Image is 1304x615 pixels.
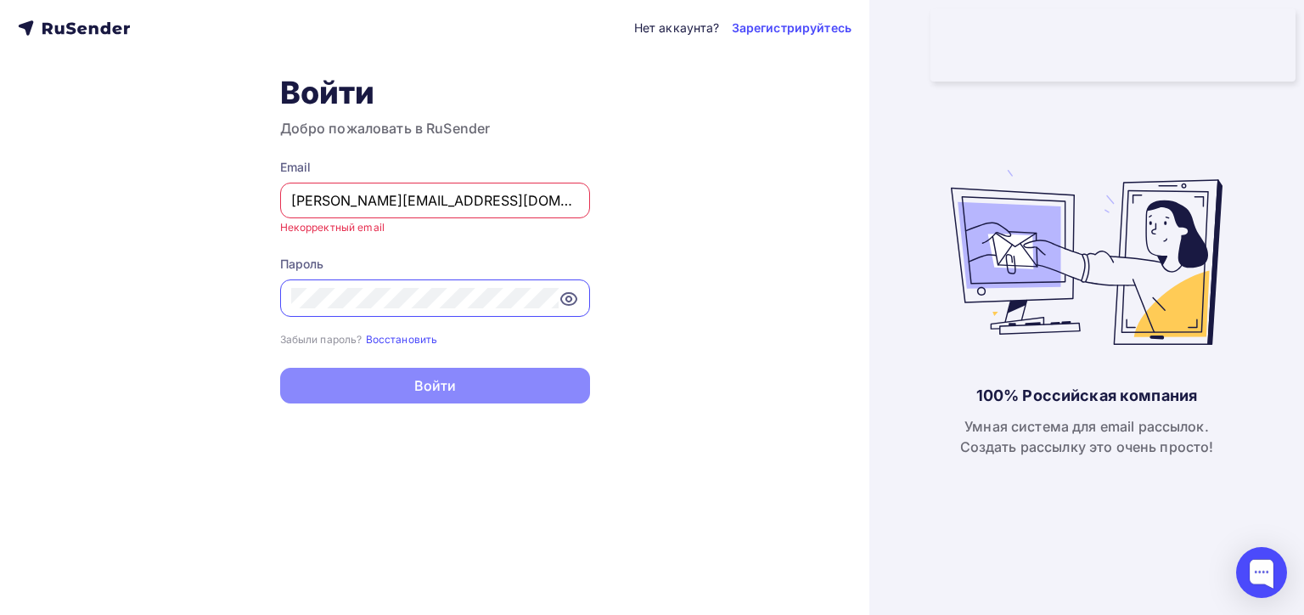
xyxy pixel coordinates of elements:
small: Забыли пароль? [280,333,363,346]
button: Войти [280,368,590,403]
div: Нет аккаунта? [634,20,720,37]
div: Умная система для email рассылок. Создать рассылку это очень просто! [960,416,1214,457]
input: Укажите свой email [291,190,579,211]
h1: Войти [280,74,590,111]
small: Восстановить [366,333,438,346]
a: Восстановить [366,331,438,346]
a: Зарегистрируйтесь [732,20,852,37]
div: Пароль [280,256,590,273]
div: Email [280,159,590,176]
small: Некорректный email [280,221,385,234]
div: 100% Российская компания [976,386,1197,406]
h3: Добро пожаловать в RuSender [280,118,590,138]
